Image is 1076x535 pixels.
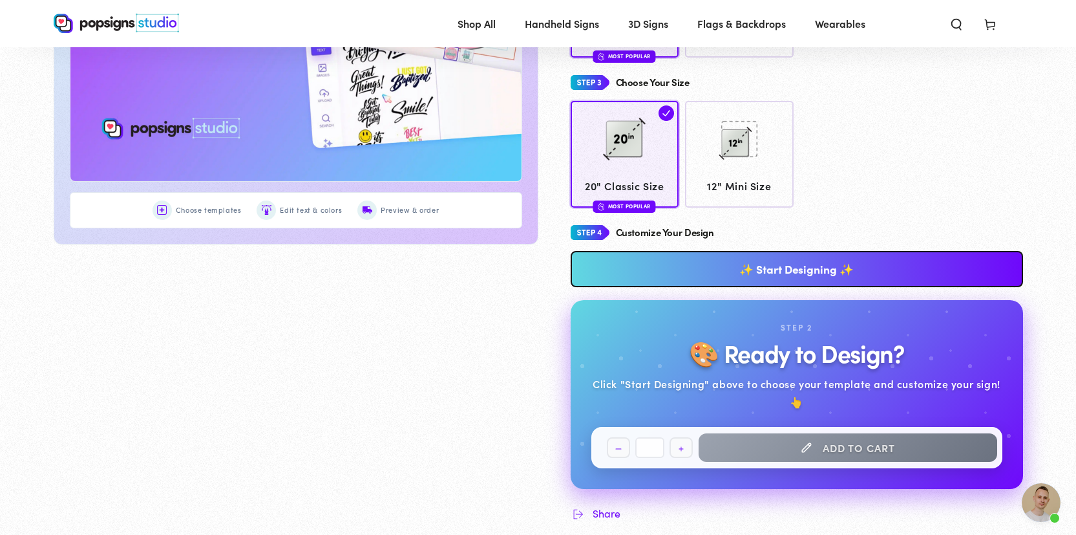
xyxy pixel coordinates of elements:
[157,205,167,215] img: Choose templates
[1022,483,1060,522] a: Open chat
[448,6,505,41] a: Shop All
[571,221,609,245] img: Step 4
[592,107,657,171] img: 20
[262,205,271,215] img: Edit text & colors
[689,340,903,366] h2: 🎨 Ready to Design?
[598,52,605,61] img: fire.svg
[940,9,973,38] summary: Search our site
[458,14,496,33] span: Shop All
[593,201,656,213] div: Most Popular
[707,107,772,171] img: 12
[525,14,599,33] span: Handheld Signs
[591,375,1002,412] div: Click "Start Designing" above to choose your template and customize your sign! 👆
[659,105,674,121] img: check.svg
[699,433,997,462] button: Start Designing First
[176,204,242,217] span: Choose templates
[593,50,656,63] div: Most Popular
[571,505,620,521] button: Share
[280,204,342,217] span: Edit text & colors
[363,205,372,215] img: Preview & order
[697,14,786,33] span: Flags & Backdrops
[515,6,609,41] a: Handheld Signs
[805,6,875,41] a: Wearables
[576,177,673,195] span: 20" Classic Size
[381,204,439,217] span: Preview & order
[685,101,794,208] a: 12 12" Mini Size
[691,177,788,195] span: 12" Mini Size
[781,321,812,335] div: Step 2
[571,101,679,208] a: 20 20" Classic Size Most Popular
[598,202,605,211] img: fire.svg
[628,14,668,33] span: 3D Signs
[571,251,1023,287] a: ✨ Start Designing ✨
[688,6,796,41] a: Flags & Backdrops
[593,507,620,519] span: Share
[618,6,678,41] a: 3D Signs
[616,227,714,238] h4: Customize Your Design
[571,71,609,94] img: Step 3
[815,14,865,33] span: Wearables
[54,14,179,33] img: Popsigns Studio
[616,77,690,88] h4: Choose Your Size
